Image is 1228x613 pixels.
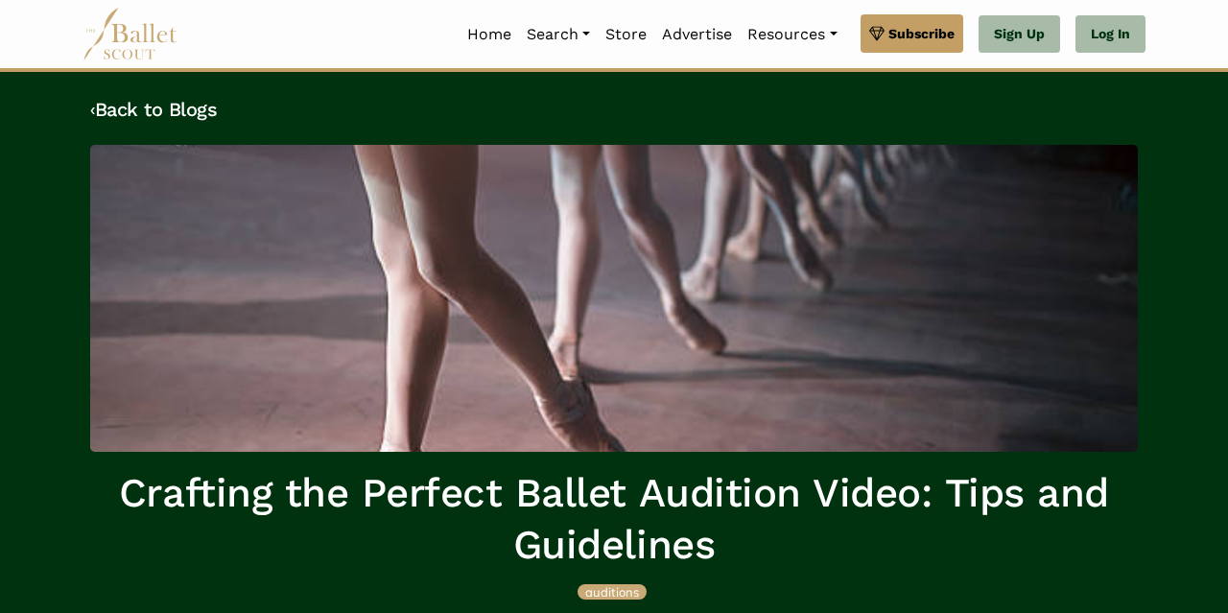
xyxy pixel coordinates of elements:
[598,14,654,55] a: Store
[90,97,95,121] code: ‹
[654,14,740,55] a: Advertise
[1075,15,1145,54] a: Log In
[861,14,963,53] a: Subscribe
[979,15,1060,54] a: Sign Up
[585,584,639,600] span: auditions
[90,145,1138,452] img: header_image.img
[888,23,955,44] span: Subscribe
[740,14,844,55] a: Resources
[460,14,519,55] a: Home
[578,581,647,601] a: auditions
[90,98,217,121] a: ‹Back to Blogs
[869,23,885,44] img: gem.svg
[519,14,598,55] a: Search
[90,467,1138,572] h1: Crafting the Perfect Ballet Audition Video: Tips and Guidelines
